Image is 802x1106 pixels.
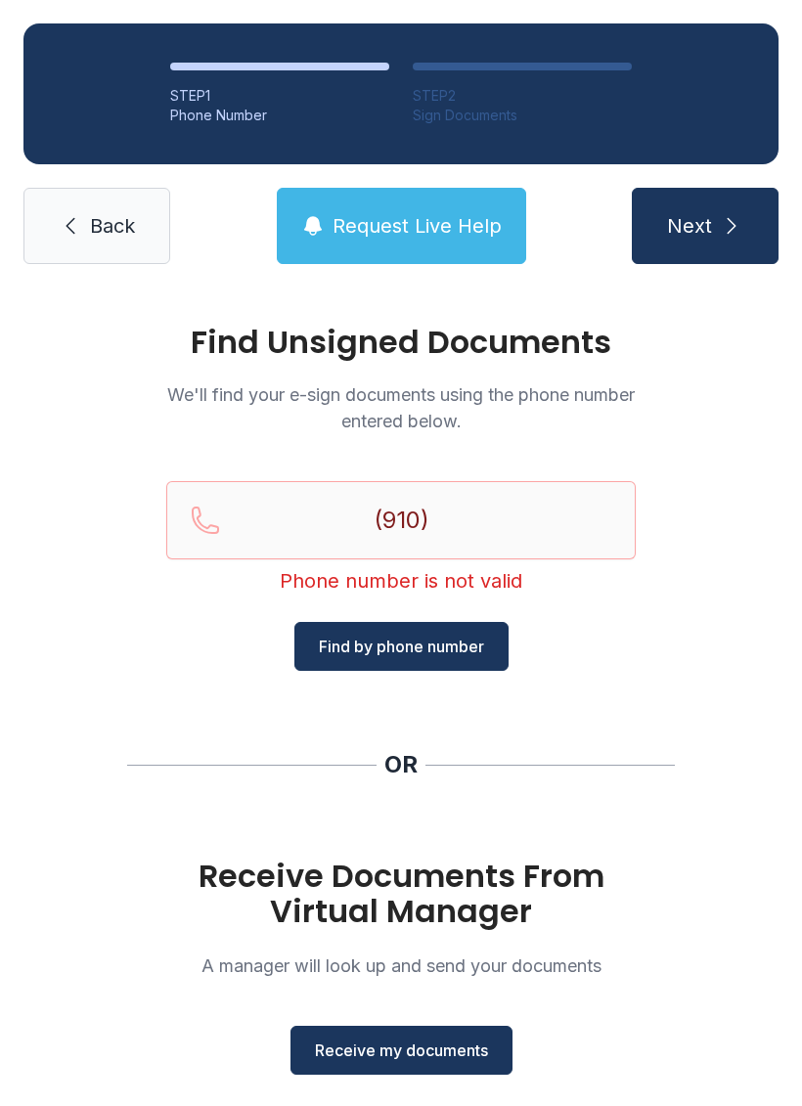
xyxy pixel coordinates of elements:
p: We'll find your e-sign documents using the phone number entered below. [166,381,636,434]
span: Next [667,212,712,240]
span: Request Live Help [333,212,502,240]
span: Receive my documents [315,1039,488,1062]
h1: Receive Documents From Virtual Manager [166,859,636,929]
div: Phone Number [170,106,389,125]
div: OR [384,749,418,780]
span: Find by phone number [319,635,484,658]
h1: Find Unsigned Documents [166,327,636,358]
div: STEP 1 [170,86,389,106]
span: Back [90,212,135,240]
div: STEP 2 [413,86,632,106]
div: Sign Documents [413,106,632,125]
div: Phone number is not valid [166,567,636,595]
input: Reservation phone number [166,481,636,559]
p: A manager will look up and send your documents [166,952,636,979]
